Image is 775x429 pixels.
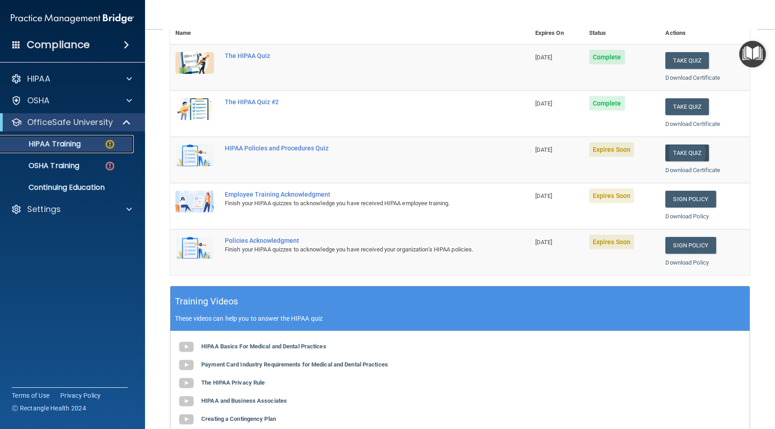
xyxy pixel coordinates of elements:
[201,343,326,350] b: HIPAA Basics For Medical and Dental Practices
[177,356,195,374] img: gray_youtube_icon.38fcd6cc.png
[11,117,131,128] a: OfficeSafe University
[225,191,484,198] div: Employee Training Acknowledgment
[225,52,484,59] div: The HIPAA Quiz
[739,41,766,67] button: Open Resource Center
[12,404,86,413] span: Ⓒ Rectangle Health 2024
[589,142,634,157] span: Expires Soon
[170,22,219,44] th: Name
[665,259,709,266] a: Download Policy
[27,117,113,128] p: OfficeSafe University
[6,161,79,170] p: OSHA Training
[27,73,50,84] p: HIPAA
[225,98,484,106] div: The HIPAA Quiz #2
[12,391,49,400] a: Terms of Use
[177,338,195,356] img: gray_youtube_icon.38fcd6cc.png
[27,204,61,215] p: Settings
[535,54,552,61] span: [DATE]
[225,145,484,152] div: HIPAA Policies and Procedures Quiz
[665,167,720,174] a: Download Certificate
[27,39,90,51] h4: Compliance
[201,415,276,422] b: Creating a Contingency Plan
[11,10,134,28] img: PMB logo
[530,22,584,44] th: Expires On
[6,183,130,192] p: Continuing Education
[225,198,484,209] div: Finish your HIPAA quizzes to acknowledge you have received HIPAA employee training.
[225,237,484,244] div: Policies Acknowledgment
[225,244,484,255] div: Finish your HIPAA quizzes to acknowledge you have received your organization’s HIPAA policies.
[589,50,625,64] span: Complete
[535,146,552,153] span: [DATE]
[177,392,195,410] img: gray_youtube_icon.38fcd6cc.png
[177,374,195,392] img: gray_youtube_icon.38fcd6cc.png
[535,100,552,107] span: [DATE]
[6,140,81,149] p: HIPAA Training
[11,95,132,106] a: OSHA
[589,235,634,249] span: Expires Soon
[175,315,745,322] p: These videos can help you to answer the HIPAA quiz
[535,193,552,199] span: [DATE]
[665,74,720,81] a: Download Certificate
[201,379,265,386] b: The HIPAA Privacy Rule
[177,410,195,429] img: gray_youtube_icon.38fcd6cc.png
[201,397,287,404] b: HIPAA and Business Associates
[665,213,709,220] a: Download Policy
[665,191,716,207] a: Sign Policy
[11,73,132,84] a: HIPAA
[11,204,132,215] a: Settings
[104,160,116,172] img: danger-circle.6113f641.png
[665,121,720,127] a: Download Certificate
[201,361,388,368] b: Payment Card Industry Requirements for Medical and Dental Practices
[589,96,625,111] span: Complete
[665,98,709,115] button: Take Quiz
[60,391,101,400] a: Privacy Policy
[535,239,552,246] span: [DATE]
[660,22,750,44] th: Actions
[665,237,716,254] a: Sign Policy
[589,188,634,203] span: Expires Soon
[27,95,50,106] p: OSHA
[584,22,660,44] th: Status
[665,52,709,69] button: Take Quiz
[665,145,709,161] button: Take Quiz
[175,294,238,309] h5: Training Videos
[104,139,116,150] img: warning-circle.0cc9ac19.png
